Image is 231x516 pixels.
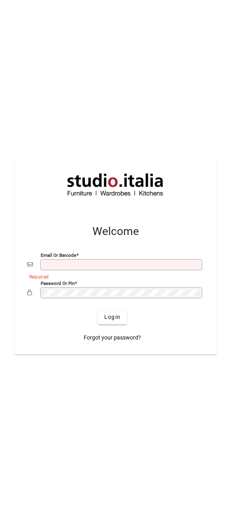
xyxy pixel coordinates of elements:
button: Login [98,310,127,324]
mat-label: Email or Barcode [41,252,76,258]
a: Forgot your password? [81,331,144,345]
span: Forgot your password? [84,334,141,342]
span: Login [104,313,120,321]
mat-error: Required [29,272,198,281]
h2: Welcome [27,225,204,238]
mat-label: Password or Pin [41,280,75,286]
